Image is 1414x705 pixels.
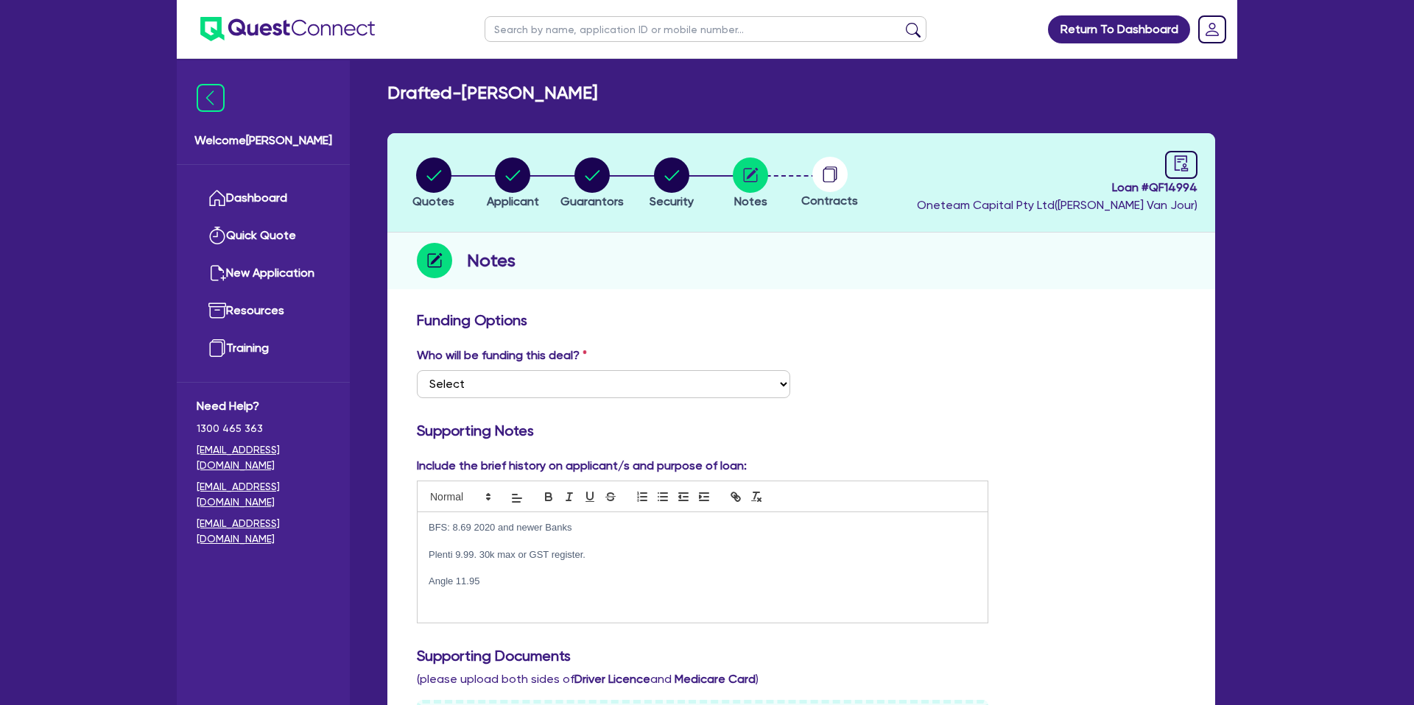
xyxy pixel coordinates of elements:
[734,194,767,208] span: Notes
[197,84,225,112] img: icon-menu-close
[417,311,1186,329] h3: Funding Options
[574,672,650,686] b: Driver Licence
[417,422,1186,439] h3: Supporting Notes
[1165,151,1197,179] a: audit
[387,82,597,104] h2: Drafted - [PERSON_NAME]
[208,227,226,244] img: quick-quote
[429,548,977,561] p: Plenti 9.99. 30k max or GST register.
[208,339,226,357] img: training
[417,347,587,364] label: Who will be funding this deal?
[197,217,330,255] a: Quick Quote
[197,397,330,415] span: Need Help?
[429,521,977,534] p: BFS: 8.69 2020 and newer Banks
[486,157,540,211] button: Applicant
[1193,10,1231,49] a: Dropdown toggle
[200,17,375,41] img: quest-connect-logo-blue
[417,457,747,475] label: Include the brief history on applicant/s and purpose of loan:
[560,194,624,208] span: Guarantors
[412,194,454,208] span: Quotes
[417,647,1186,665] h3: Supporting Documents
[732,157,769,211] button: Notes
[197,479,330,510] a: [EMAIL_ADDRESS][DOMAIN_NAME]
[675,672,756,686] b: Medicare Card
[487,194,539,208] span: Applicant
[197,442,330,473] a: [EMAIL_ADDRESS][DOMAIN_NAME]
[1173,155,1189,171] span: audit
[194,132,332,149] span: Welcome [PERSON_NAME]
[208,302,226,319] img: resources
[917,198,1197,212] span: Oneteam Capital Pty Ltd ( [PERSON_NAME] Van Jour )
[412,157,455,211] button: Quotes
[467,247,516,274] h2: Notes
[197,421,330,436] span: 1300 465 363
[197,255,330,292] a: New Application
[650,194,694,208] span: Security
[1048,15,1190,43] a: Return To Dashboard
[649,157,694,211] button: Security
[485,16,926,42] input: Search by name, application ID or mobile number...
[197,180,330,217] a: Dashboard
[801,194,858,208] span: Contracts
[417,243,452,278] img: step-icon
[208,264,226,282] img: new-application
[560,157,625,211] button: Guarantors
[197,330,330,367] a: Training
[429,575,977,588] p: Angle 11.95
[197,516,330,547] a: [EMAIL_ADDRESS][DOMAIN_NAME]
[917,179,1197,196] span: Loan # QF14994
[197,292,330,330] a: Resources
[417,672,759,686] span: (please upload both sides of and )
